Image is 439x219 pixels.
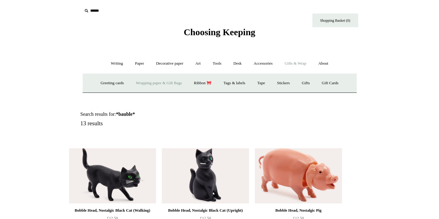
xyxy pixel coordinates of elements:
a: Bobble Head, Nostalgic Black Cat (Upright) Bobble Head, Nostalgic Black Cat (Upright) [162,148,249,203]
a: Decorative paper [151,55,189,72]
a: Wrapping paper & Gift Bags [130,75,187,91]
a: Paper [129,55,150,72]
h5: 13 results [80,120,227,127]
div: Bobble Head, Nostalgic Black Cat (Walking) [71,207,154,214]
a: Accessories [248,55,278,72]
div: Bobble Head, Nostalgic Pig [256,207,340,214]
a: Bobble Head, Nostalgic Pig Bobble Head, Nostalgic Pig [255,148,342,203]
a: Writing [105,55,128,72]
a: Desk [228,55,247,72]
a: Tags & labels [218,75,251,91]
a: Stickers [271,75,295,91]
a: Art [190,55,206,72]
img: Bobble Head, Nostalgic Black Cat (Upright) [162,148,249,203]
a: Greeting cards [95,75,129,91]
a: Tools [207,55,227,72]
a: Tape [252,75,270,91]
a: Gift Cards [316,75,344,91]
img: Bobble Head, Nostalgic Black Cat (Walking) [69,148,156,203]
a: Gifts [296,75,315,91]
span: Choosing Keeping [184,27,255,37]
a: Choosing Keeping [184,32,255,36]
a: Gifts & Wrap [279,55,312,72]
a: Ribbon 🎀 [188,75,217,91]
a: Bobble Head, Nostalgic Black Cat (Walking) Bobble Head, Nostalgic Black Cat (Walking) [69,148,156,203]
a: About [313,55,334,72]
a: Shopping Basket (0) [312,13,358,27]
img: Bobble Head, Nostalgic Pig [255,148,342,203]
h1: Search results for: [80,111,227,117]
div: Bobble Head, Nostalgic Black Cat (Upright) [163,207,247,214]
